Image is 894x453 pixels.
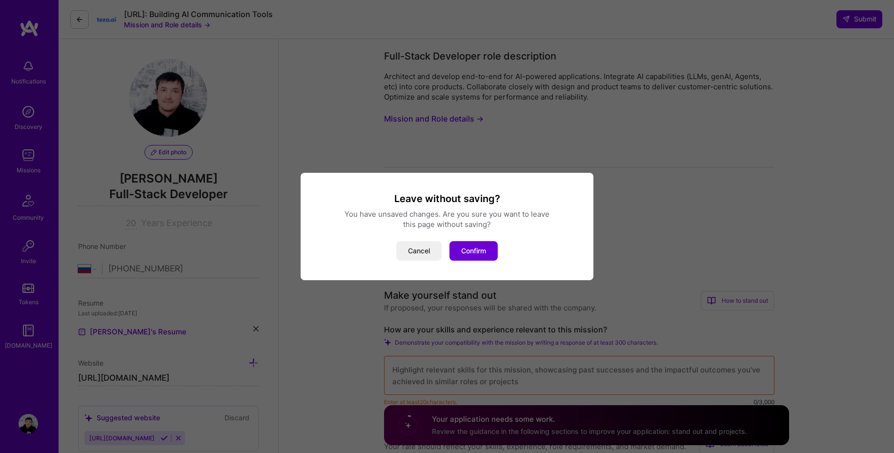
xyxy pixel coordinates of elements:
div: modal [301,173,593,280]
div: this page without saving? [312,219,582,229]
button: Confirm [449,241,498,261]
h3: Leave without saving? [312,192,582,205]
button: Cancel [396,241,442,261]
div: You have unsaved changes. Are you sure you want to leave [312,209,582,219]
